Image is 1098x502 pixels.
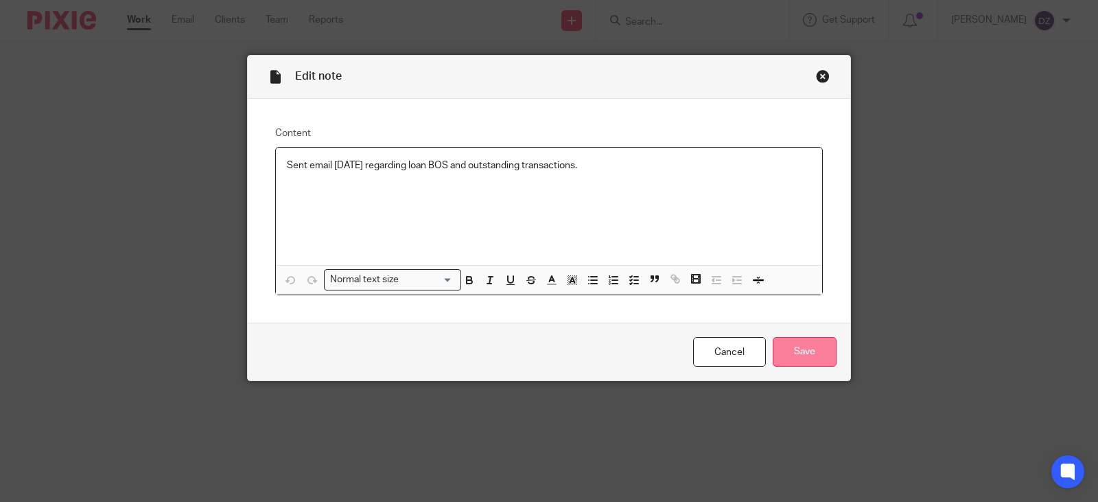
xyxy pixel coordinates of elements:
[816,69,830,83] div: Close this dialog window
[324,269,461,290] div: Search for option
[773,337,837,367] input: Save
[287,159,811,172] p: Sent email [DATE] regarding loan BOS and outstanding transactions.
[275,126,823,140] label: Content
[693,337,766,367] a: Cancel
[404,273,453,287] input: Search for option
[295,71,342,82] span: Edit note
[327,273,402,287] span: Normal text size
